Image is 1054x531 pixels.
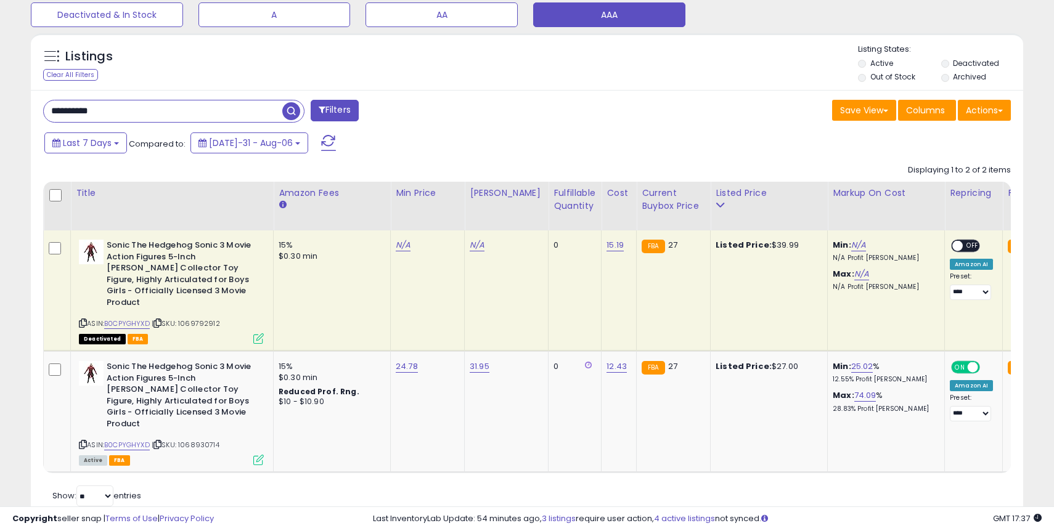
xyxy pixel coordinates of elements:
div: ASIN: [79,240,264,343]
div: 0 [554,240,592,251]
p: 12.55% Profit [PERSON_NAME] [833,375,935,384]
b: Max: [833,389,854,401]
a: N/A [854,268,869,280]
a: B0CPYGHYXD [104,440,150,450]
div: Repricing [950,187,997,200]
a: N/A [470,239,484,251]
div: 15% [279,361,381,372]
b: Min: [833,239,851,251]
span: 27 [668,360,677,372]
b: Sonic The Hedgehog Sonic 3 Movie Action Figures 5-Inch [PERSON_NAME] Collector Toy Figure, Highly... [107,240,256,311]
div: % [833,390,935,413]
a: Privacy Policy [160,513,214,524]
div: $0.30 min [279,251,381,262]
span: All listings that are unavailable for purchase on Amazon for any reason other than out-of-stock [79,334,126,344]
button: Filters [311,100,359,121]
small: FBA [1008,361,1031,375]
a: 24.78 [396,360,418,373]
span: Compared to: [129,138,186,150]
p: N/A Profit [PERSON_NAME] [833,283,935,291]
div: Amazon AI [950,380,993,391]
button: Last 7 Days [44,132,127,153]
b: Reduced Prof. Rng. [279,386,359,397]
a: Terms of Use [105,513,158,524]
button: Actions [958,100,1011,121]
div: Min Price [396,187,459,200]
a: N/A [396,239,411,251]
small: FBA [642,361,664,375]
a: 15.19 [607,239,624,251]
button: A [198,2,351,27]
span: FBA [109,455,130,466]
b: Listed Price: [716,360,772,372]
div: Preset: [950,394,993,421]
div: Clear All Filters [43,69,98,81]
span: 27 [668,239,677,251]
small: Amazon Fees. [279,200,286,211]
th: The percentage added to the cost of goods (COGS) that forms the calculator for Min & Max prices. [828,182,945,230]
a: 12.43 [607,360,627,373]
button: Save View [832,100,896,121]
span: All listings currently available for purchase on Amazon [79,455,107,466]
button: Columns [898,100,956,121]
div: Preset: [950,272,993,300]
div: $39.99 [716,240,818,251]
a: 4 active listings [654,513,715,524]
div: Fulfillable Quantity [554,187,596,213]
label: Out of Stock [870,71,915,82]
div: $10 - $10.90 [279,397,381,407]
span: FBA [128,334,149,344]
div: $27.00 [716,361,818,372]
span: OFF [963,241,983,251]
span: Last 7 Days [63,137,112,149]
small: FBA [642,240,664,253]
b: Max: [833,268,854,280]
p: Listing States: [858,44,1023,55]
div: Amazon Fees [279,187,385,200]
h5: Listings [65,48,113,65]
a: 74.09 [854,389,876,402]
div: $0.30 min [279,372,381,383]
span: Show: entries [52,490,141,501]
div: 15% [279,240,381,251]
div: Last InventoryLab Update: 54 minutes ago, require user action, not synced. [373,513,1042,525]
div: [PERSON_NAME] [470,187,543,200]
span: Columns [906,104,945,116]
div: seller snap | | [12,513,214,525]
a: N/A [851,239,866,251]
strong: Copyright [12,513,57,524]
p: N/A Profit [PERSON_NAME] [833,254,935,262]
a: B0CPYGHYXD [104,318,150,329]
div: 0 [554,361,592,372]
span: [DATE]-31 - Aug-06 [209,137,293,149]
span: OFF [978,362,998,373]
span: | SKU: 1069792912 [152,318,220,328]
img: 31KyJAMWonL._SL40_.jpg [79,361,104,386]
div: ASIN: [79,361,264,464]
div: Cost [607,187,631,200]
div: Amazon AI [950,259,993,270]
span: | SKU: 1068930714 [152,440,219,450]
button: Deactivated & In Stock [31,2,183,27]
b: Listed Price: [716,239,772,251]
b: Min: [833,360,851,372]
button: AA [366,2,518,27]
div: Current Buybox Price [642,187,705,213]
div: Title [76,187,268,200]
a: 25.02 [851,360,873,373]
div: Listed Price [716,187,822,200]
p: 28.83% Profit [PERSON_NAME] [833,405,935,413]
a: 31.95 [470,360,489,373]
span: ON [952,362,968,373]
img: 31KyJAMWonL._SL40_.jpg [79,240,104,264]
label: Archived [953,71,986,82]
a: 3 listings [542,513,576,524]
label: Deactivated [953,58,999,68]
small: FBA [1008,240,1031,253]
b: Sonic The Hedgehog Sonic 3 Movie Action Figures 5-Inch [PERSON_NAME] Collector Toy Figure, Highly... [107,361,256,432]
div: Markup on Cost [833,187,939,200]
label: Active [870,58,893,68]
button: [DATE]-31 - Aug-06 [190,132,308,153]
button: AAA [533,2,685,27]
div: % [833,361,935,384]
